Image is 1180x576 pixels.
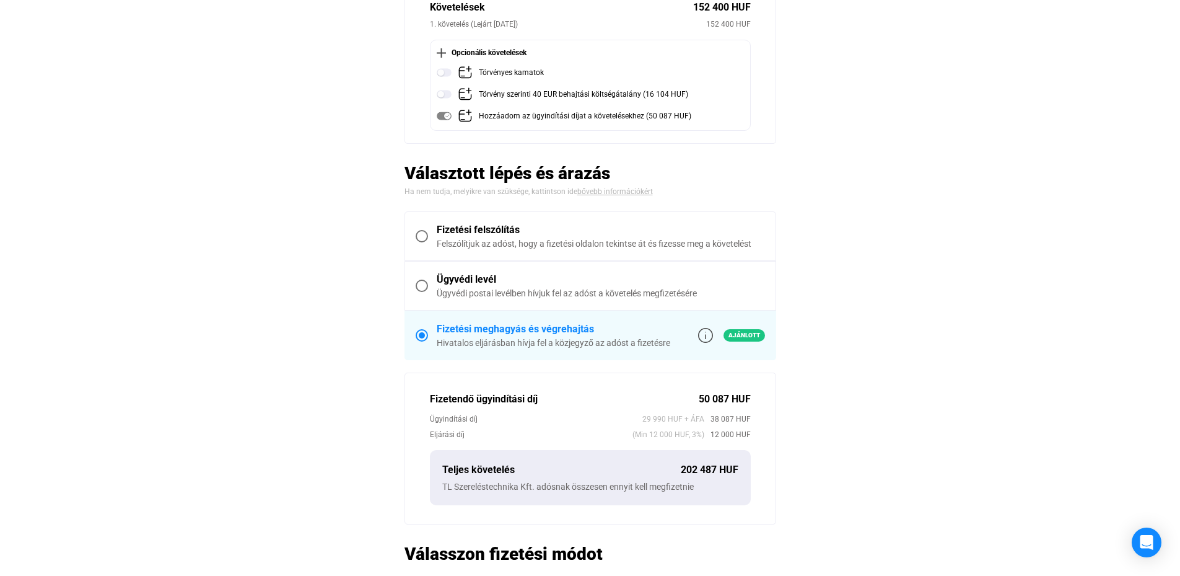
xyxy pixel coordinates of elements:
[699,392,751,407] div: 50 087 HUF
[723,329,765,342] span: Ajánlott
[1132,528,1161,557] div: Open Intercom Messenger
[442,463,681,477] div: Teljes követelés
[479,87,688,102] div: Törvény szerinti 40 EUR behajtási költségátalány (16 104 HUF)
[706,18,751,30] div: 152 400 HUF
[704,428,751,441] span: 12 000 HUF
[479,65,544,81] div: Törvényes kamatok
[458,109,473,123] img: add-claim
[437,223,765,237] div: Fizetési felszólítás
[437,272,765,287] div: Ügyvédi levél
[430,428,632,441] div: Eljárási díj
[681,463,738,477] div: 202 487 HUF
[458,65,473,80] img: add-claim
[437,48,446,58] img: plus-black
[577,187,653,196] a: bővebb információkért
[404,162,776,184] h2: Választott lépés és árazás
[437,337,670,349] div: Hivatalos eljárásban hívja fel a közjegyző az adóst a fizetésre
[698,328,713,343] img: info-grey-outline
[698,328,765,343] a: info-grey-outlineAjánlott
[437,87,452,102] img: toggle-off
[437,65,452,80] img: toggle-off
[632,428,704,441] span: (Min 12 000 HUF, 3%)
[430,18,706,30] div: 1. követelés (Lejárt [DATE])
[430,392,699,407] div: Fizetendő ügyindítási díj
[458,87,473,102] img: add-claim
[437,287,765,299] div: Ügyvédi postai levélben hívjuk fel az adóst a követelés megfizetésére
[404,187,577,196] span: Ha nem tudja, melyikre van szüksége, kattintson ide
[404,543,776,565] h2: Válasszon fizetési módot
[479,109,691,124] div: Hozzáadom az ügyindítási díjat a követelésekhez (50 087 HUF)
[442,481,738,493] div: TL Szereléstechnika Kft. adósnak összesen ennyit kell megfizetnie
[430,413,642,425] div: Ügyindítási díj
[437,47,744,59] div: Opcionális követelések
[642,413,704,425] span: 29 990 HUF + ÁFA
[704,413,751,425] span: 38 087 HUF
[437,322,670,337] div: Fizetési meghagyás és végrehajtás
[437,109,452,123] img: toggle-on-disabled
[437,237,765,250] div: Felszólítjuk az adóst, hogy a fizetési oldalon tekintse át és fizesse meg a követelést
